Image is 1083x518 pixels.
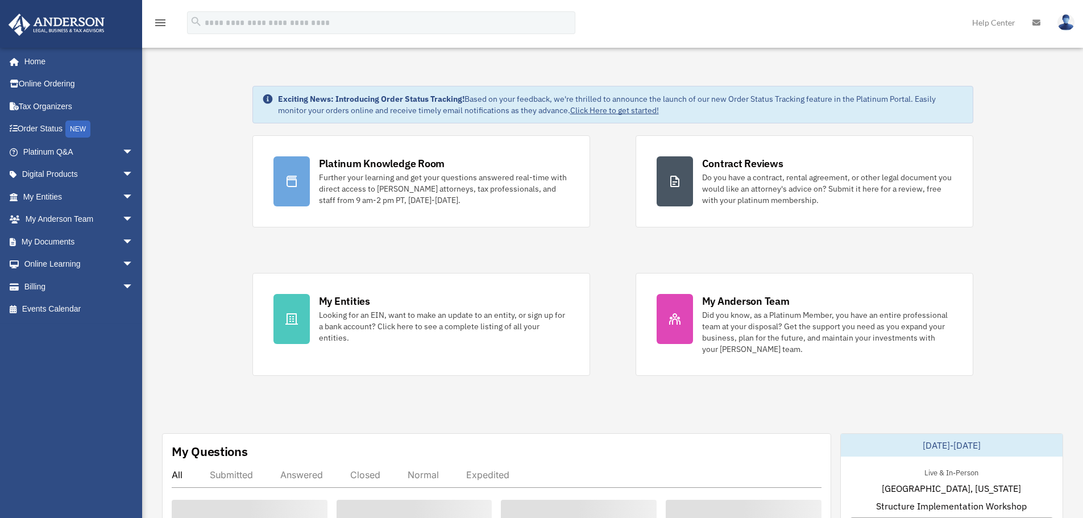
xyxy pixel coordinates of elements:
div: Answered [280,469,323,480]
a: My Anderson Teamarrow_drop_down [8,208,151,231]
a: Billingarrow_drop_down [8,275,151,298]
div: My Entities [319,294,370,308]
div: Closed [350,469,380,480]
div: Looking for an EIN, want to make an update to an entity, or sign up for a bank account? Click her... [319,309,569,343]
div: Based on your feedback, we're thrilled to announce the launch of our new Order Status Tracking fe... [278,93,964,116]
div: Expedited [466,469,509,480]
span: arrow_drop_down [122,208,145,231]
a: Home [8,50,145,73]
a: Online Learningarrow_drop_down [8,253,151,276]
a: Events Calendar [8,298,151,321]
div: NEW [65,121,90,138]
div: Did you know, as a Platinum Member, you have an entire professional team at your disposal? Get th... [702,309,952,355]
a: My Entities Looking for an EIN, want to make an update to an entity, or sign up for a bank accoun... [252,273,590,376]
span: Structure Implementation Workshop [876,499,1027,513]
span: [GEOGRAPHIC_DATA], [US_STATE] [882,482,1021,495]
span: arrow_drop_down [122,230,145,254]
a: Contract Reviews Do you have a contract, rental agreement, or other legal document you would like... [636,135,973,227]
a: My Documentsarrow_drop_down [8,230,151,253]
a: Platinum Q&Aarrow_drop_down [8,140,151,163]
div: Live & In-Person [915,466,987,478]
i: search [190,15,202,28]
a: Order StatusNEW [8,118,151,141]
a: Tax Organizers [8,95,151,118]
div: Further your learning and get your questions answered real-time with direct access to [PERSON_NAM... [319,172,569,206]
div: My Questions [172,443,248,460]
i: menu [153,16,167,30]
div: [DATE]-[DATE] [841,434,1063,457]
a: Click Here to get started! [570,105,659,115]
a: menu [153,20,167,30]
img: User Pic [1057,14,1074,31]
span: arrow_drop_down [122,163,145,187]
div: Normal [408,469,439,480]
div: Do you have a contract, rental agreement, or other legal document you would like an attorney's ad... [702,172,952,206]
span: arrow_drop_down [122,253,145,276]
a: Digital Productsarrow_drop_down [8,163,151,186]
div: Contract Reviews [702,156,783,171]
a: Online Ordering [8,73,151,96]
div: Submitted [210,469,253,480]
div: Platinum Knowledge Room [319,156,445,171]
span: arrow_drop_down [122,185,145,209]
span: arrow_drop_down [122,275,145,299]
div: All [172,469,182,480]
img: Anderson Advisors Platinum Portal [5,14,108,36]
span: arrow_drop_down [122,140,145,164]
div: My Anderson Team [702,294,790,308]
a: Platinum Knowledge Room Further your learning and get your questions answered real-time with dire... [252,135,590,227]
a: My Entitiesarrow_drop_down [8,185,151,208]
a: My Anderson Team Did you know, as a Platinum Member, you have an entire professional team at your... [636,273,973,376]
strong: Exciting News: Introducing Order Status Tracking! [278,94,464,104]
